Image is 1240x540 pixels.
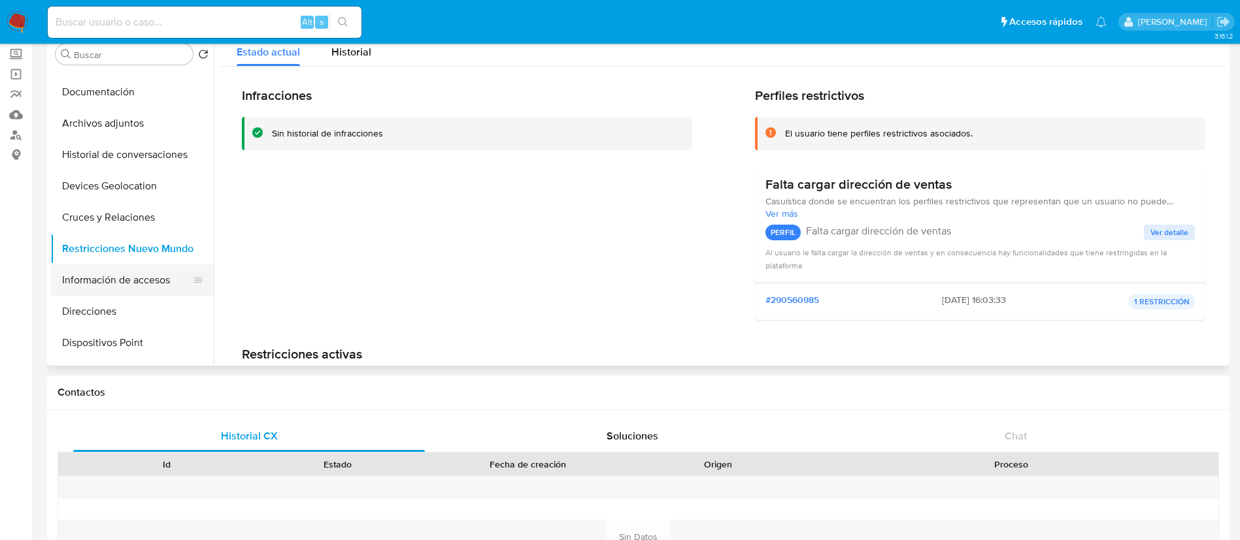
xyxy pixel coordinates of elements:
input: Buscar usuario o caso... [48,14,361,31]
span: Soluciones [607,428,658,443]
button: search-icon [329,13,356,31]
button: Restricciones Nuevo Mundo [50,233,214,264]
div: Fecha de creación [433,458,624,471]
span: 3.161.2 [1215,31,1233,41]
span: Historial CX [221,428,278,443]
button: Cruces y Relaciones [50,202,214,233]
div: Id [90,458,243,471]
a: Salir [1216,15,1230,29]
button: Tarjetas [50,358,214,390]
span: Alt [302,16,312,28]
div: Origen [642,458,795,471]
button: Documentación [50,76,214,108]
span: s [320,16,324,28]
button: Devices Geolocation [50,170,214,202]
button: Historial de conversaciones [50,139,214,170]
span: Accesos rápidos [1009,15,1082,29]
a: Notificaciones [1096,16,1107,27]
p: fernando.ftapiamartinez@mercadolibre.com.mx [1138,16,1212,28]
button: Direcciones [50,296,214,327]
button: Información de accesos [50,264,203,296]
span: Chat [1005,428,1027,443]
input: Buscar [74,49,188,61]
div: Estado [261,458,414,471]
h1: Contactos [58,386,1219,399]
div: Proceso [813,458,1209,471]
button: Archivos adjuntos [50,108,214,139]
button: Buscar [61,49,71,59]
button: Volver al orden por defecto [198,49,209,63]
button: Dispositivos Point [50,327,214,358]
